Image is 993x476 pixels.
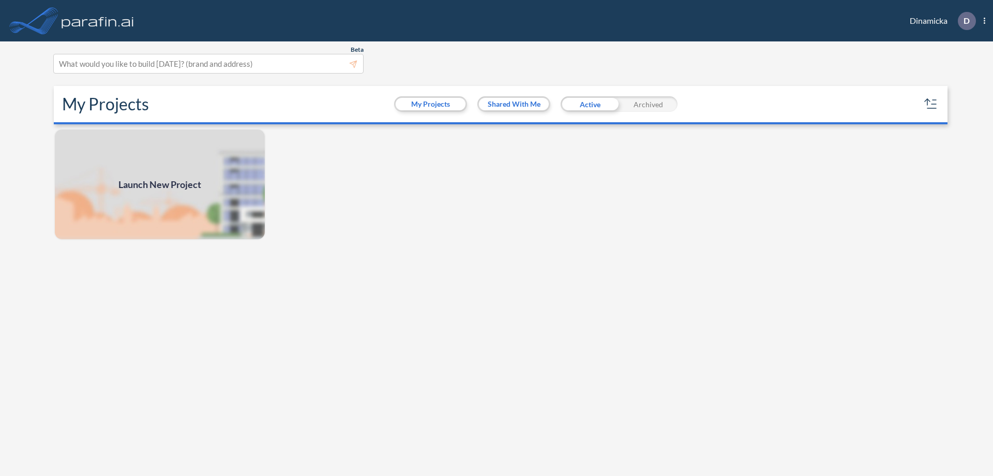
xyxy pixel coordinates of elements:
[118,178,201,192] span: Launch New Project
[54,128,266,240] img: add
[396,98,465,110] button: My Projects
[964,16,970,25] p: D
[894,12,985,30] div: Dinamicka
[479,98,549,110] button: Shared With Me
[54,128,266,240] a: Launch New Project
[561,96,619,112] div: Active
[923,96,939,112] button: sort
[59,10,136,31] img: logo
[619,96,678,112] div: Archived
[351,46,364,54] span: Beta
[62,94,149,114] h2: My Projects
